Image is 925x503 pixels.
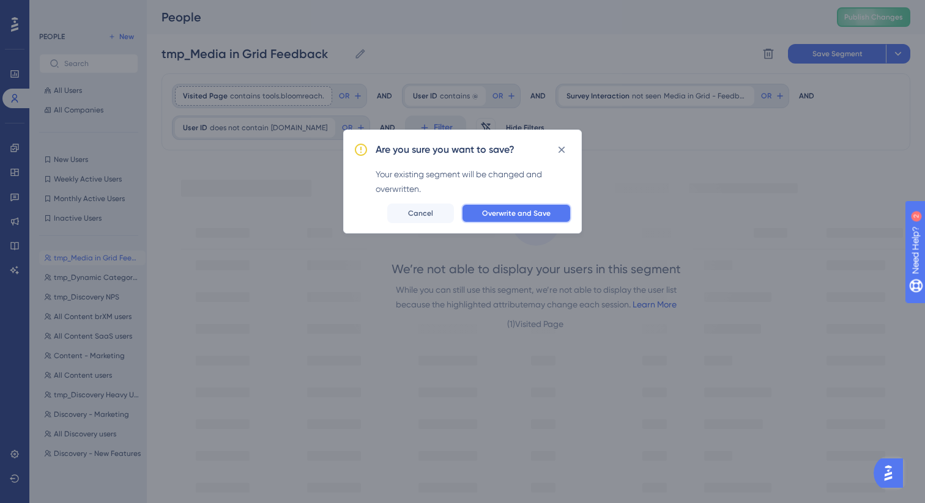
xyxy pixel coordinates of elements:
span: Cancel [408,208,433,218]
iframe: UserGuiding AI Assistant Launcher [874,455,910,491]
div: 2 [85,6,89,16]
span: Need Help? [29,3,76,18]
span: Overwrite and Save [482,208,551,218]
h2: Are you sure you want to save? [376,142,515,157]
div: Your existing segment will be changed and overwritten. [376,167,571,196]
